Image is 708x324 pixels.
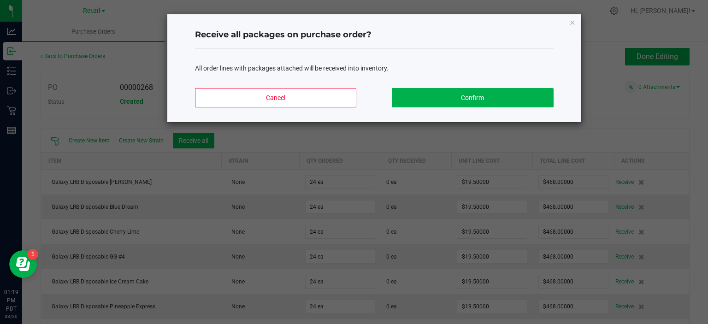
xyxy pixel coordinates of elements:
iframe: Resource center [9,250,37,278]
button: Close [569,17,576,28]
iframe: Resource center unread badge [27,249,38,260]
button: Cancel [195,88,356,107]
div: All order lines with packages attached will be received into inventory. [195,64,554,73]
button: Confirm [392,88,553,107]
h4: Receive all packages on purchase order? [195,29,554,41]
